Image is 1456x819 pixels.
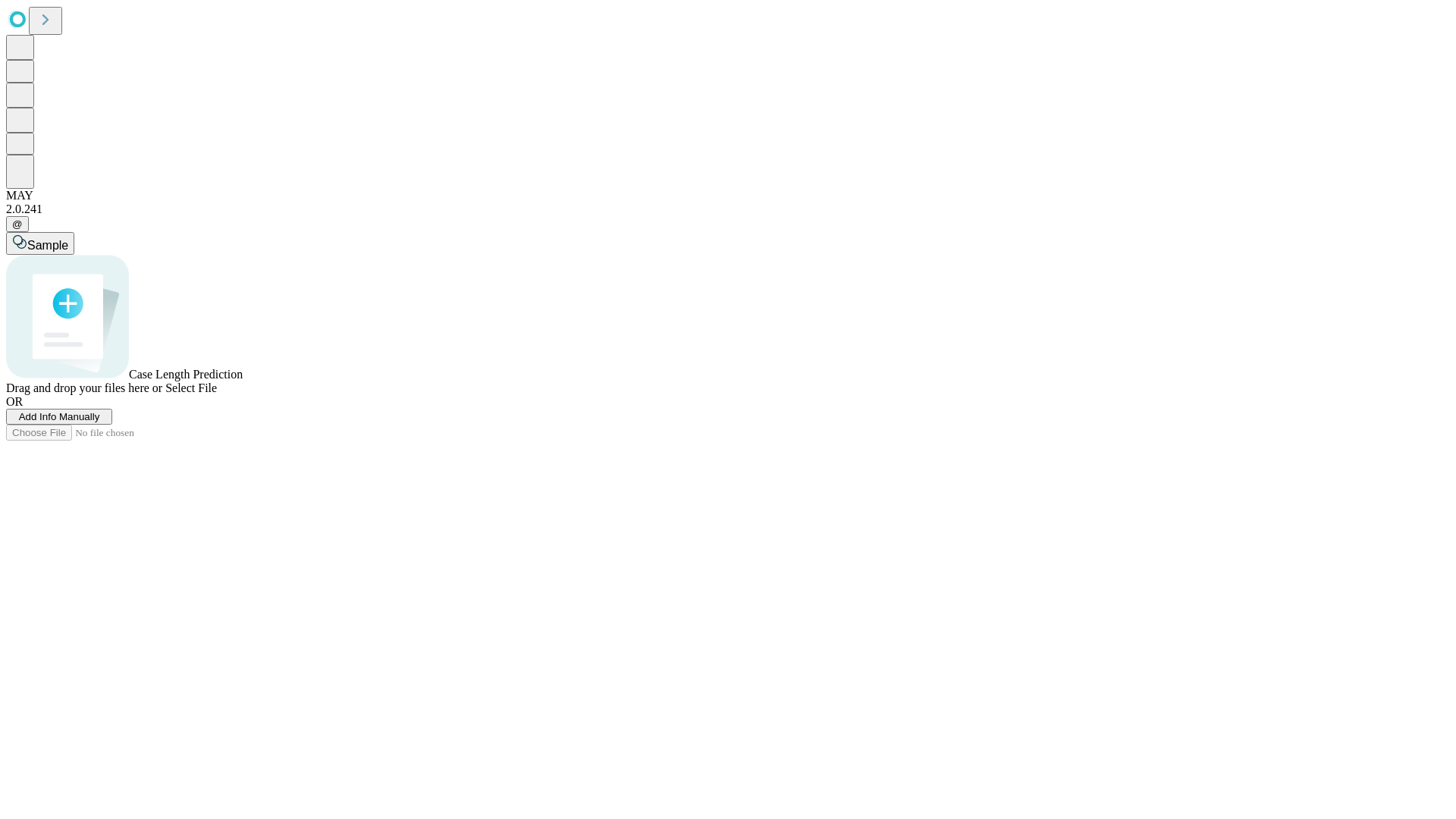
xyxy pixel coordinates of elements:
span: OR [6,395,23,408]
span: @ [12,218,23,230]
div: MAY [6,189,1450,202]
button: Add Info Manually [6,409,112,425]
button: Sample [6,232,74,255]
span: Case Length Prediction [129,368,243,381]
span: Drag and drop your files here or [6,381,162,394]
span: Select File [165,381,217,394]
span: Add Info Manually [19,411,100,422]
span: Sample [27,239,68,252]
button: @ [6,216,29,232]
div: 2.0.241 [6,202,1450,216]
